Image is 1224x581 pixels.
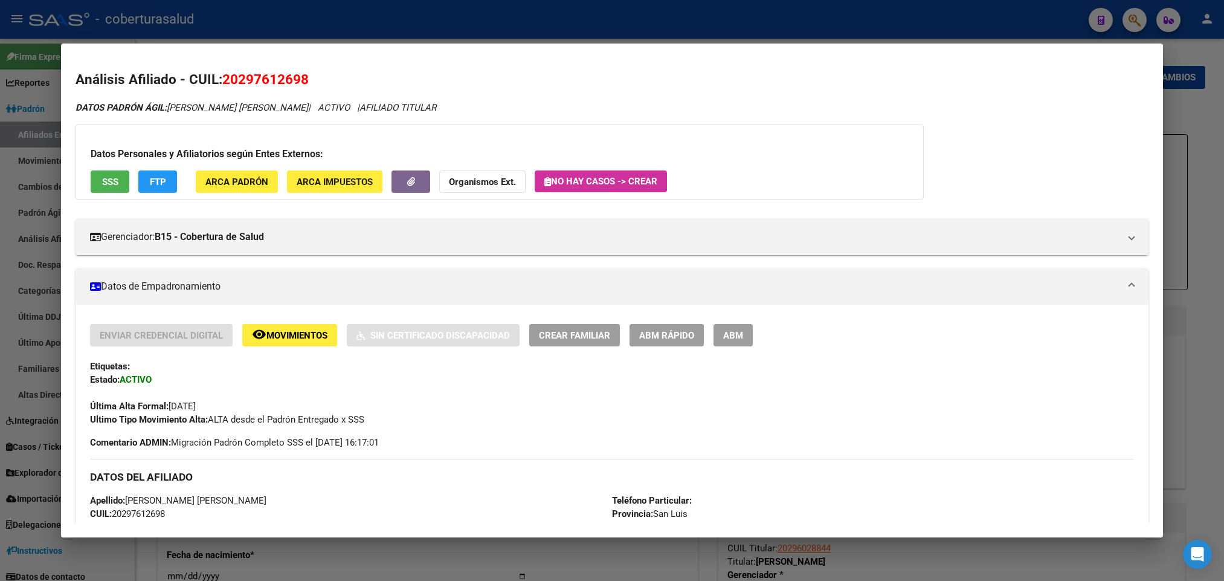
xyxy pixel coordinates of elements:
strong: Documento: [90,522,138,533]
strong: Organismos Ext. [449,177,516,187]
button: Organismos Ext. [439,170,526,193]
strong: CUIL: [90,508,112,519]
span: DU - DOCUMENTO UNICO 29761269 [90,522,284,533]
button: ABM Rápido [630,324,704,346]
button: ARCA Impuestos [287,170,382,193]
span: ABM Rápido [639,330,694,341]
span: Crear Familiar [539,330,610,341]
span: Movimientos [266,330,327,341]
span: SAN LUIS [612,522,692,533]
button: ABM [713,324,753,346]
h3: Datos Personales y Afiliatorios según Entes Externos: [91,147,909,161]
button: Movimientos [242,324,337,346]
span: Enviar Credencial Digital [100,330,223,341]
strong: B15 - Cobertura de Salud [155,230,264,244]
button: No hay casos -> Crear [535,170,667,192]
mat-expansion-panel-header: Gerenciador:B15 - Cobertura de Salud [76,219,1148,255]
mat-panel-title: Gerenciador: [90,230,1119,244]
mat-icon: remove_red_eye [252,327,266,342]
span: 20297612698 [222,71,309,87]
h3: DATOS DEL AFILIADO [90,470,1133,484]
span: [DATE] [90,401,196,412]
mat-panel-title: Datos de Empadronamiento [90,279,1119,294]
strong: Última Alta Formal: [90,401,169,412]
span: AFILIADO TITULAR [359,102,436,113]
button: FTP [138,170,177,193]
strong: DATOS PADRÓN ÁGIL: [76,102,167,113]
strong: ACTIVO [120,374,152,385]
button: ARCA Padrón [196,170,278,193]
span: FTP [150,177,166,187]
h2: Análisis Afiliado - CUIL: [76,70,1148,90]
span: [PERSON_NAME] [PERSON_NAME] [76,102,308,113]
span: ARCA Impuestos [297,177,373,187]
span: SSS [102,177,118,187]
strong: Etiquetas: [90,361,130,372]
strong: Teléfono Particular: [612,495,692,506]
span: San Luis [612,508,688,519]
button: Crear Familiar [529,324,620,346]
strong: Provincia: [612,508,653,519]
mat-expansion-panel-header: Datos de Empadronamiento [76,268,1148,305]
strong: Apellido: [90,495,125,506]
i: | ACTIVO | [76,102,436,113]
strong: Estado: [90,374,120,385]
strong: Ultimo Tipo Movimiento Alta: [90,414,208,425]
span: ALTA desde el Padrón Entregado x SSS [90,414,364,425]
strong: Localidad: [612,522,653,533]
span: 20297612698 [90,508,165,519]
div: Open Intercom Messenger [1183,540,1212,569]
button: Enviar Credencial Digital [90,324,233,346]
span: Migración Padrón Completo SSS el [DATE] 16:17:01 [90,436,379,449]
span: [PERSON_NAME] [PERSON_NAME] [90,495,266,506]
span: ABM [723,330,743,341]
span: ARCA Padrón [205,177,268,187]
span: Sin Certificado Discapacidad [370,330,510,341]
span: No hay casos -> Crear [544,176,657,187]
button: SSS [91,170,129,193]
strong: Comentario ADMIN: [90,437,171,448]
button: Sin Certificado Discapacidad [347,324,520,346]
